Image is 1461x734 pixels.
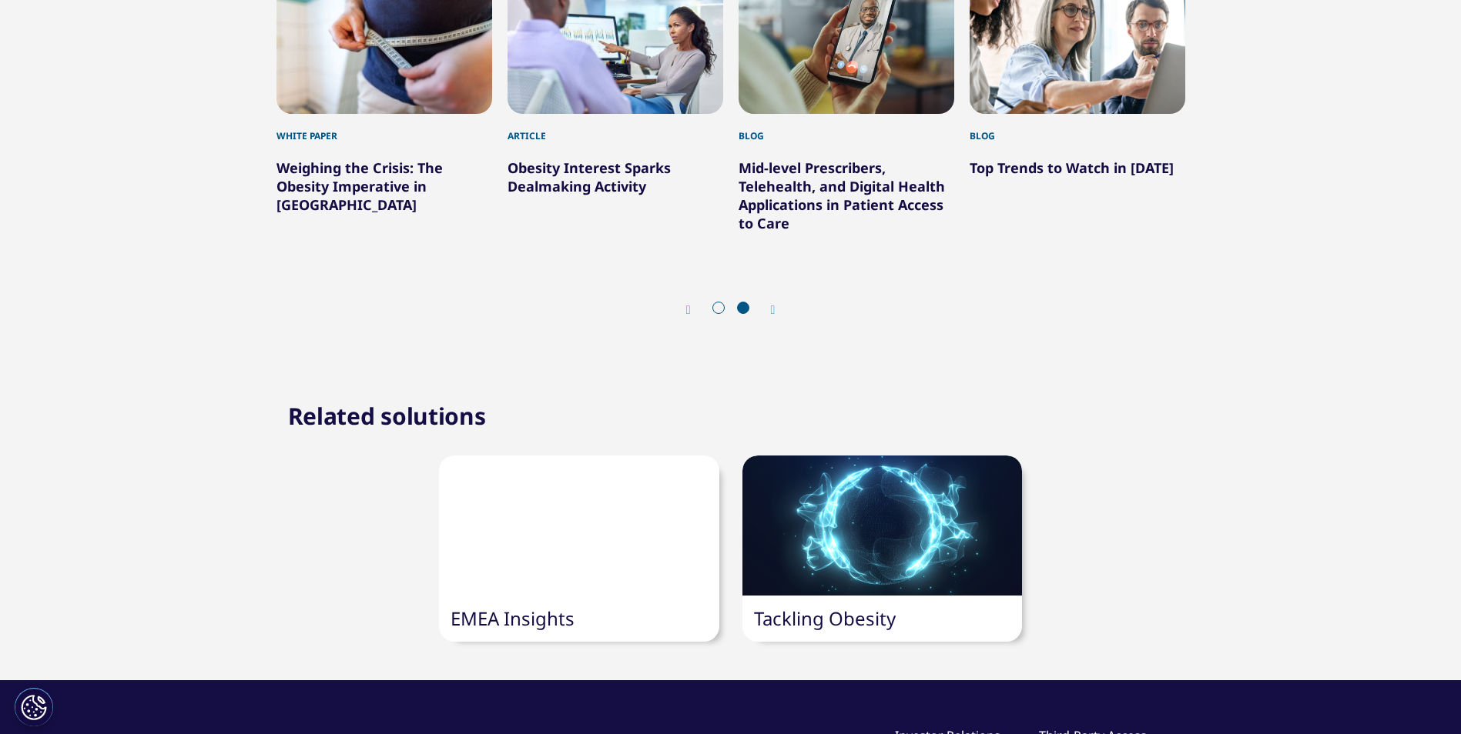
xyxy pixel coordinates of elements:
div: Previous slide [686,302,706,317]
div: Article [508,114,723,143]
h2: Related solutions [288,401,486,432]
div: Next slide [756,302,776,317]
a: Weighing the Crisis: The Obesity Imperative in [GEOGRAPHIC_DATA] [276,158,443,214]
div: Blog [970,114,1185,143]
a: Tackling Obesity [754,606,896,631]
div: White Paper [276,114,492,143]
a: EMEA Insights [451,606,575,631]
a: Mid-level Prescribers, Telehealth, and Digital Health Applications in Patient Access to Care [739,158,945,232]
button: Cookie-Einstellungen [15,688,53,726]
a: Obesity Interest Sparks Dealmaking Activity [508,158,671,195]
div: Blog [739,114,954,143]
a: Top Trends to Watch in [DATE] [970,158,1174,177]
